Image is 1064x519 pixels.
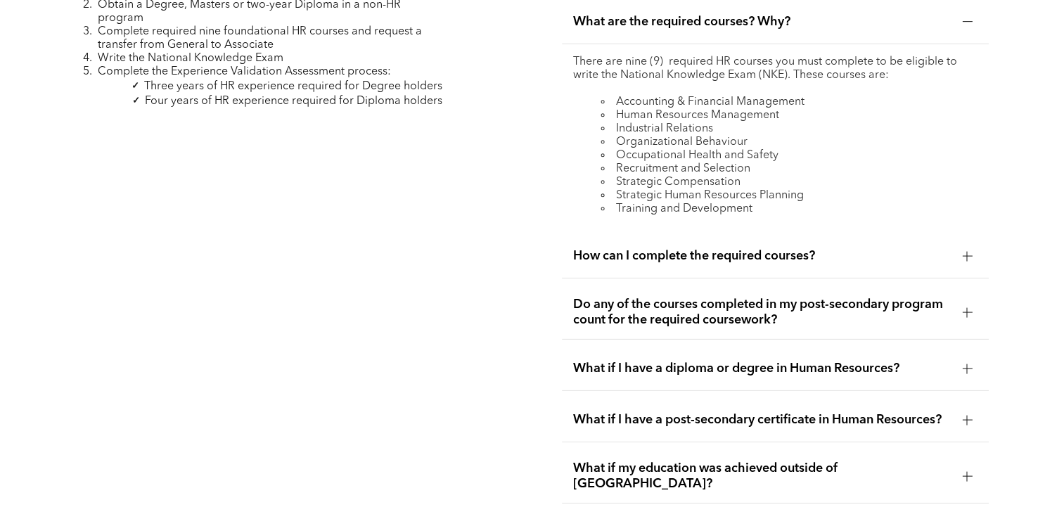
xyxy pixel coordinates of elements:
[601,136,978,149] li: Organizational Behaviour
[601,122,978,136] li: Industrial Relations
[601,96,978,109] li: Accounting & Financial Management
[573,56,978,82] p: There are nine (9) required HR courses you must complete to be eligible to write the National Kno...
[573,248,951,264] span: How can I complete the required courses?
[573,412,951,428] span: What if I have a post-secondary certificate in Human Resources?
[144,81,442,92] span: Three years of HR experience required for Degree holders
[601,149,978,162] li: Occupational Health and Safety
[601,176,978,189] li: Strategic Compensation
[98,66,391,77] span: Complete the Experience Validation Assessment process:
[573,361,951,376] span: What if I have a diploma or degree in Human Resources?
[601,203,978,216] li: Training and Development
[601,189,978,203] li: Strategic Human Resources Planning
[145,96,442,107] span: Four years of HR experience required for Diploma holders
[573,297,951,328] span: Do any of the courses completed in my post-secondary program count for the required coursework?
[601,109,978,122] li: Human Resources Management
[98,53,283,64] span: Write the National Knowledge Exam
[573,461,951,492] span: What if my education was achieved outside of [GEOGRAPHIC_DATA]?
[601,162,978,176] li: Recruitment and Selection
[573,14,951,30] span: What are the required courses? Why?
[98,26,422,51] span: Complete required nine foundational HR courses and request a transfer from General to Associate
